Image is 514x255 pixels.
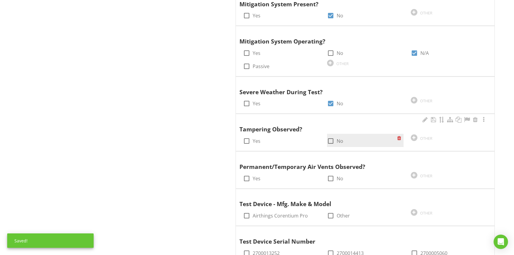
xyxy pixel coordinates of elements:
[336,61,349,66] div: OTHER
[239,229,478,246] div: Test Device Serial Number
[253,13,260,19] label: Yes
[337,213,350,219] label: Other
[253,213,308,219] label: Airthings Corentium Pro
[239,28,478,46] div: Mitigation System Operating?
[420,173,432,178] div: OTHER
[420,211,432,215] div: OTHER
[239,191,478,209] div: Test Device - Mfg. Make & Model
[337,13,343,19] label: No
[337,138,343,144] label: No
[420,98,432,103] div: OTHER
[7,233,94,248] div: Saved!
[420,10,432,15] div: OTHER
[253,175,260,181] label: Yes
[239,79,478,97] div: Severe Weather During Test?
[420,50,429,56] label: N/A
[337,175,343,181] label: No
[239,154,478,171] div: Permanent/Temporary Air Vents Observed?
[337,50,343,56] label: No
[494,235,508,249] div: Open Intercom Messenger
[420,136,432,141] div: OTHER
[337,100,343,106] label: No
[253,50,260,56] label: Yes
[253,63,269,69] label: Passive
[253,100,260,106] label: Yes
[239,116,478,134] div: Tampering Observed?
[253,138,260,144] label: Yes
